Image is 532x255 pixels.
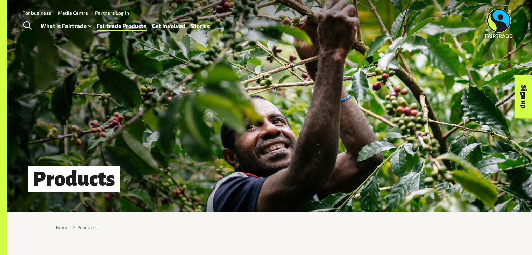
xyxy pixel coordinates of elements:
[19,17,36,35] a: Toggle Search
[77,224,97,231] span: Products
[28,166,120,193] h1: Products
[56,224,69,231] a: Home
[41,21,91,31] a: What is Fairtrade
[97,21,147,31] a: Fairtrade Products
[152,21,185,31] a: Get Involved
[58,10,88,16] a: Media Centre
[22,10,51,16] a: For business
[485,9,512,38] img: Fairtrade Australia New Zealand logo
[191,21,210,31] a: Stories
[95,10,129,16] a: Partners Log In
